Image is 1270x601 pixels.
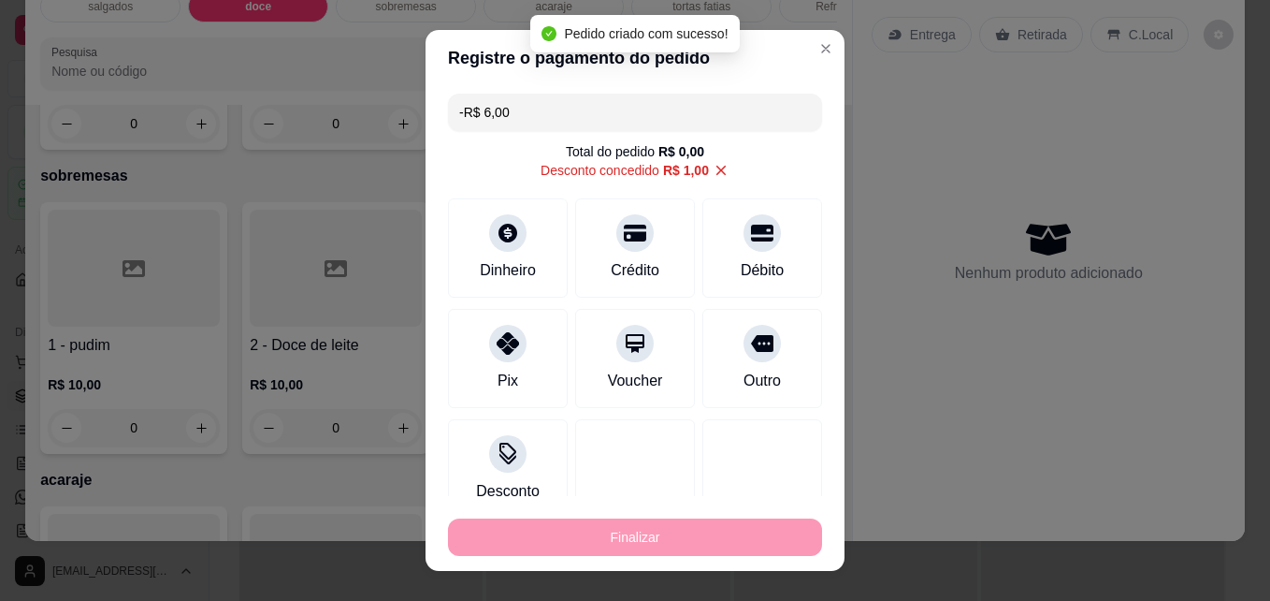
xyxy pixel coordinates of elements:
[611,259,659,282] div: Crédito
[743,370,781,392] div: Outro
[476,480,540,503] div: Desconto
[480,259,536,282] div: Dinheiro
[541,161,709,180] div: Desconto concedido
[608,370,663,392] div: Voucher
[663,161,709,180] div: R$ 1,00
[459,94,811,131] input: Ex.: hambúrguer de cordeiro
[566,142,704,161] div: Total do pedido
[564,26,728,41] span: Pedido criado com sucesso!
[658,142,704,161] div: R$ 0,00
[541,26,556,41] span: check-circle
[426,30,844,86] header: Registre o pagamento do pedido
[811,34,841,64] button: Close
[741,259,784,282] div: Débito
[498,370,518,392] div: Pix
